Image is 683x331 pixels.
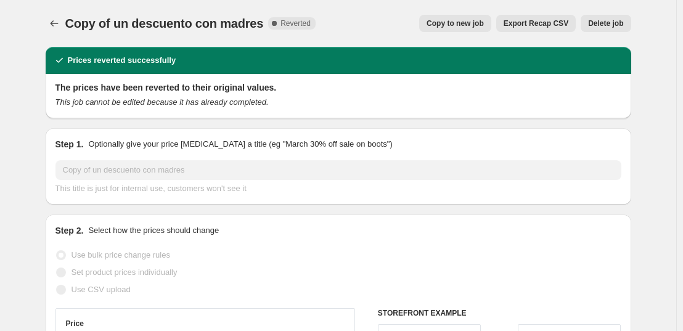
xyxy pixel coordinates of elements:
h2: Prices reverted successfully [68,54,176,67]
h2: Step 1. [55,138,84,150]
p: Optionally give your price [MEDICAL_DATA] a title (eg "March 30% off sale on boots") [88,138,392,150]
span: This title is just for internal use, customers won't see it [55,184,247,193]
span: Set product prices individually [72,268,178,277]
button: Export Recap CSV [496,15,576,32]
h6: STOREFRONT EXAMPLE [378,308,621,318]
button: Price change jobs [46,15,63,32]
span: Export Recap CSV [504,18,568,28]
input: 30% off holiday sale [55,160,621,180]
h2: Step 2. [55,224,84,237]
h3: Price [66,319,84,329]
span: Copy of un descuento con madres [65,17,264,30]
button: Delete job [581,15,631,32]
span: Use bulk price change rules [72,250,170,259]
span: Delete job [588,18,623,28]
p: Select how the prices should change [88,224,219,237]
button: Copy to new job [419,15,491,32]
span: Use CSV upload [72,285,131,294]
i: This job cannot be edited because it has already completed. [55,97,269,107]
span: Reverted [280,18,311,28]
span: Copy to new job [427,18,484,28]
h2: The prices have been reverted to their original values. [55,81,621,94]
